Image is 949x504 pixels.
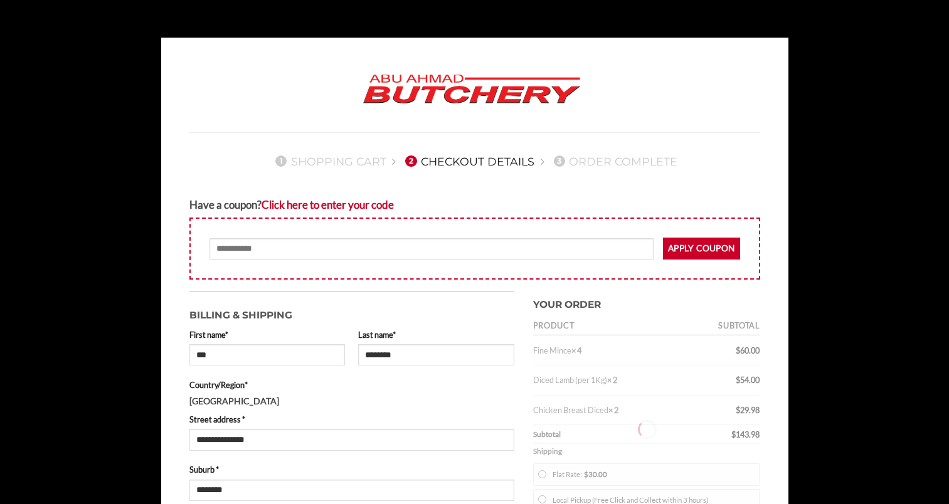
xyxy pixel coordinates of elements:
[189,302,514,323] h3: Billing & Shipping
[275,155,287,167] span: 1
[189,196,760,213] div: Have a coupon?
[189,328,346,341] label: First name
[401,155,534,168] a: 2Checkout details
[189,379,514,391] label: Country/Region
[189,413,514,426] label: Street address
[262,198,394,211] a: Enter your coupon code
[189,396,279,406] strong: [GEOGRAPHIC_DATA]
[663,238,740,260] button: Apply coupon
[353,66,591,113] img: Abu Ahmad Butchery
[358,328,514,341] label: Last name
[189,145,760,177] nav: Checkout steps
[272,155,386,168] a: 1Shopping Cart
[189,463,514,476] label: Suburb
[405,155,416,167] span: 2
[533,291,760,313] h3: Your order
